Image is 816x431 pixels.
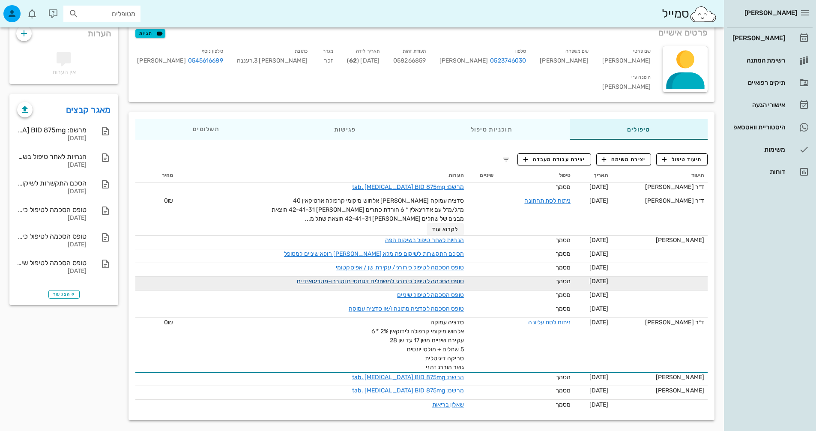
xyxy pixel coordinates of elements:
[349,57,357,64] strong: 62
[589,374,609,381] span: [DATE]
[490,56,526,66] a: 0523746030
[727,95,813,115] a: אישורי הגעה
[615,373,704,382] div: [PERSON_NAME]
[137,56,223,66] div: [PERSON_NAME]
[727,50,813,71] a: רשימת המתנה
[589,401,609,408] span: [DATE]
[656,153,708,165] button: תיעוד טיפול
[589,197,609,204] span: [DATE]
[314,45,340,71] div: זכר
[727,139,813,160] a: משימות
[17,153,87,161] div: הנחיות לאחר טיפול בשיקום הפה
[727,72,813,93] a: תיקים רפואיים
[9,19,118,44] div: הערות
[556,183,571,191] span: מסמך
[135,29,165,38] button: תגיות
[193,126,219,132] span: תשלומים
[17,188,87,195] div: [DATE]
[556,264,571,271] span: מסמך
[237,57,253,64] span: רעננה
[731,124,785,131] div: היסטוריית וואטסאפ
[349,305,464,312] a: טופס הסכמה לסדציה מתונה ו/או סדציה עמוקה
[633,48,651,54] small: שם פרטי
[731,57,785,64] div: רשימת המתנה
[589,278,609,285] span: [DATE]
[731,146,785,153] div: משימות
[17,215,87,222] div: [DATE]
[602,156,646,163] span: יצירת משימה
[130,71,658,97] div: [PERSON_NAME]
[352,387,464,394] a: מרשם: tab. [MEDICAL_DATA] BID 875mg
[497,169,574,183] th: טיפול
[432,401,464,408] a: שאלון בריאות
[17,162,87,169] div: [DATE]
[727,162,813,182] a: דוחות
[556,305,571,312] span: מסמך
[272,197,464,222] span: סדציה עמוקה [PERSON_NAME] אלחוש מיקומי קרפולה ארטיקאין 40 מ״ג/מ״ל עם אדרינאלין * 6 הורדת כתרים [P...
[164,197,173,204] span: 0₪
[25,7,30,12] span: תג
[467,169,497,183] th: שיניים
[744,9,797,17] span: [PERSON_NAME]
[17,268,87,275] div: [DATE]
[556,387,571,394] span: מסמך
[176,169,467,183] th: הערות
[570,119,708,140] div: טיפולים
[439,56,526,66] div: [PERSON_NAME]
[731,35,785,42] div: [PERSON_NAME]
[731,168,785,175] div: דוחות
[662,156,702,163] span: תיעוד טיפול
[164,319,173,326] span: 0₪
[66,103,111,117] a: מאגר קבצים
[631,75,651,80] small: הופנה ע״י
[17,206,87,214] div: טופס הסכמה לטיפול כירורגי/ עקירת שן / אפיסקטומי
[253,57,254,64] span: ,
[17,179,87,187] div: הסכם התקשרות לשיקום פה מלא [PERSON_NAME] רופא שיניים למטופל
[731,79,785,86] div: תיקים רפואיים
[17,241,87,248] div: [DATE]
[727,28,813,48] a: [PERSON_NAME]
[556,236,571,244] span: מסמך
[589,236,609,244] span: [DATE]
[689,6,717,23] img: SmileCloud logo
[589,183,609,191] span: [DATE]
[565,48,589,54] small: שם משפחה
[574,169,612,183] th: תאריך
[284,250,464,257] a: הסכם התקשרות לשיקום פה מלא [PERSON_NAME] רופא שיניים למטופל
[397,291,463,299] a: טופס הסכמה לטיפול שיניים
[323,48,333,54] small: מגדר
[556,278,571,285] span: מסמך
[347,57,380,64] span: [DATE] ( )
[612,169,708,183] th: תיעוד
[615,196,704,205] div: ד״ר [PERSON_NAME]
[295,48,308,54] small: כתובת
[589,387,609,394] span: [DATE]
[589,305,609,312] span: [DATE]
[356,48,380,54] small: תאריך לידה
[556,291,571,299] span: מסמך
[515,48,526,54] small: טלפון
[253,57,308,64] span: [PERSON_NAME] 3
[523,156,585,163] span: יצירת עבודת מעבדה
[352,374,464,381] a: מרשם: tab. [MEDICAL_DATA] BID 875mg
[595,45,658,71] div: [PERSON_NAME]
[53,292,75,297] span: הצג עוד
[517,153,591,165] button: יצירת עבודת מעבדה
[615,386,704,395] div: [PERSON_NAME]
[556,401,571,408] span: מסמך
[403,48,426,54] small: תעודת זהות
[615,183,704,192] div: ד״ר [PERSON_NAME]
[731,102,785,108] div: אישורי הגעה
[202,48,223,54] small: טלפון נוסף
[589,264,609,271] span: [DATE]
[533,45,595,71] div: [PERSON_NAME]
[385,236,464,244] a: הנחיות לאחר טיפול בשיקום הפה
[589,291,609,299] span: [DATE]
[658,26,708,39] span: פרטים אישיים
[528,319,571,326] a: ניתוח לסת עליונה
[524,197,571,204] a: ניתוח לסת תחתונה
[48,290,80,299] button: הצג עוד
[52,69,76,76] span: אין הערות
[615,318,704,327] div: ד״ר [PERSON_NAME]
[352,183,464,191] a: מרשם: tab. [MEDICAL_DATA] BID 875mg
